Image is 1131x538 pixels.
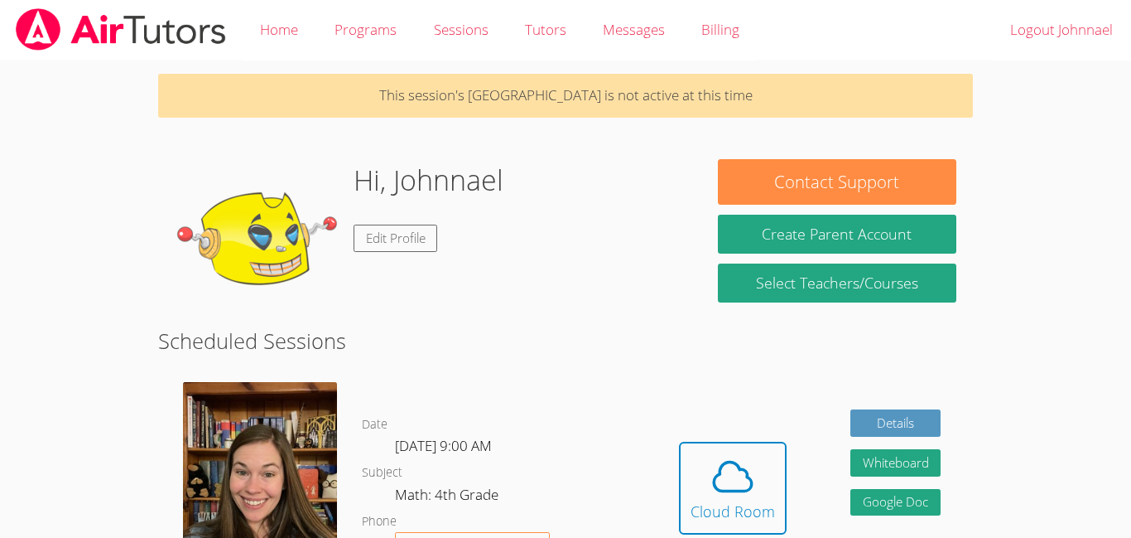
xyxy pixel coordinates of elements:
a: Details [850,410,941,437]
div: Cloud Room [691,500,775,523]
span: [DATE] 9:00 AM [395,436,492,455]
h2: Scheduled Sessions [158,325,973,356]
dt: Phone [362,511,397,532]
dt: Date [362,414,387,435]
img: airtutors_banner-c4298cdbf04f3fff15de1276eac7730deb9818008684d7c2e4769d2f7ddbe033.png [14,8,228,51]
dt: Subject [362,463,402,483]
button: Whiteboard [850,449,941,477]
p: This session's [GEOGRAPHIC_DATA] is not active at this time [158,74,973,118]
a: Edit Profile [354,225,438,252]
a: Google Doc [850,489,941,516]
a: Select Teachers/Courses [718,264,956,303]
img: default.png [175,159,340,325]
span: Messages [603,20,665,39]
dd: Math: 4th Grade [395,483,502,511]
button: Cloud Room [679,442,787,535]
h1: Hi, Johnnael [354,159,503,201]
button: Contact Support [718,159,956,205]
button: Create Parent Account [718,215,956,254]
